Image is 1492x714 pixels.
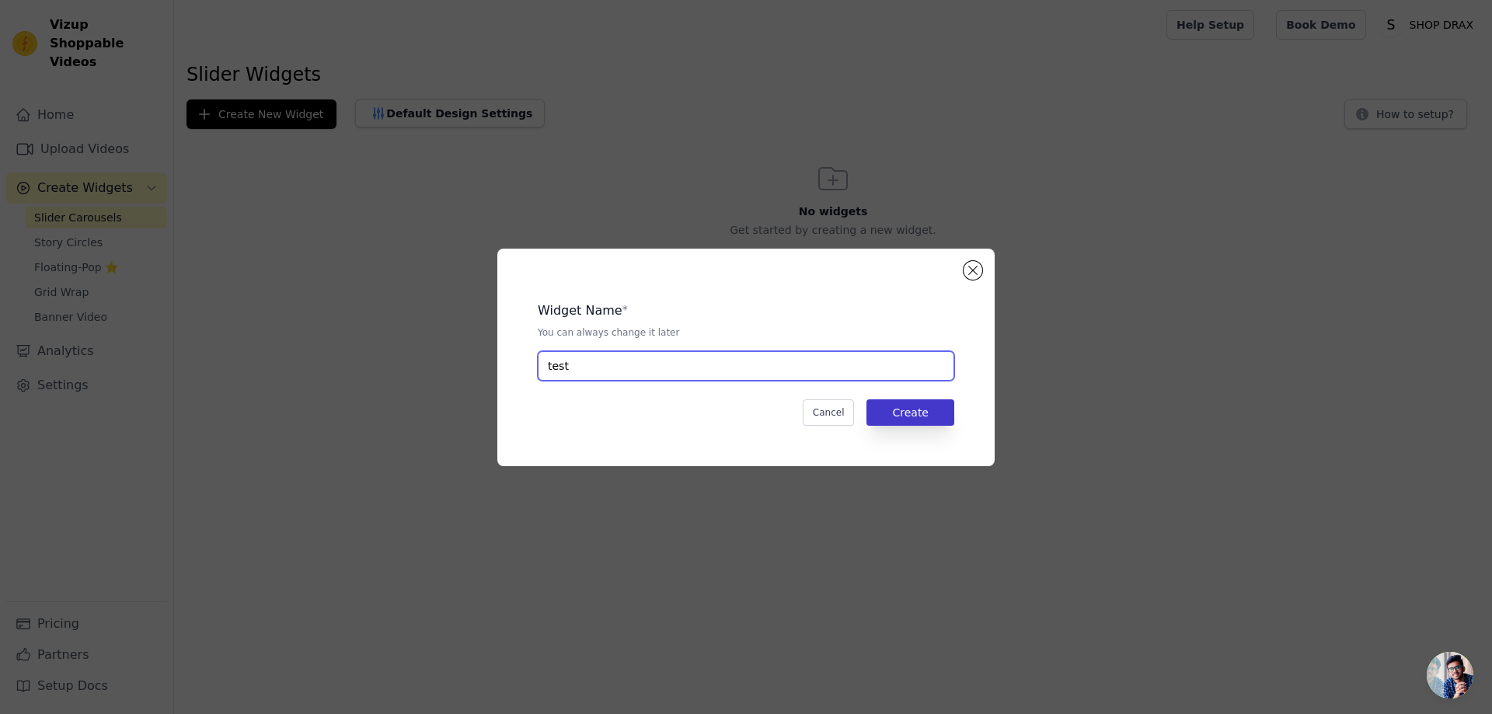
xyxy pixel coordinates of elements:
button: Cancel [803,399,855,426]
div: Conversa aberta [1427,652,1473,698]
button: Close modal [964,261,982,280]
p: You can always change it later [538,326,954,339]
button: Create [866,399,954,426]
legend: Widget Name [538,301,622,320]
